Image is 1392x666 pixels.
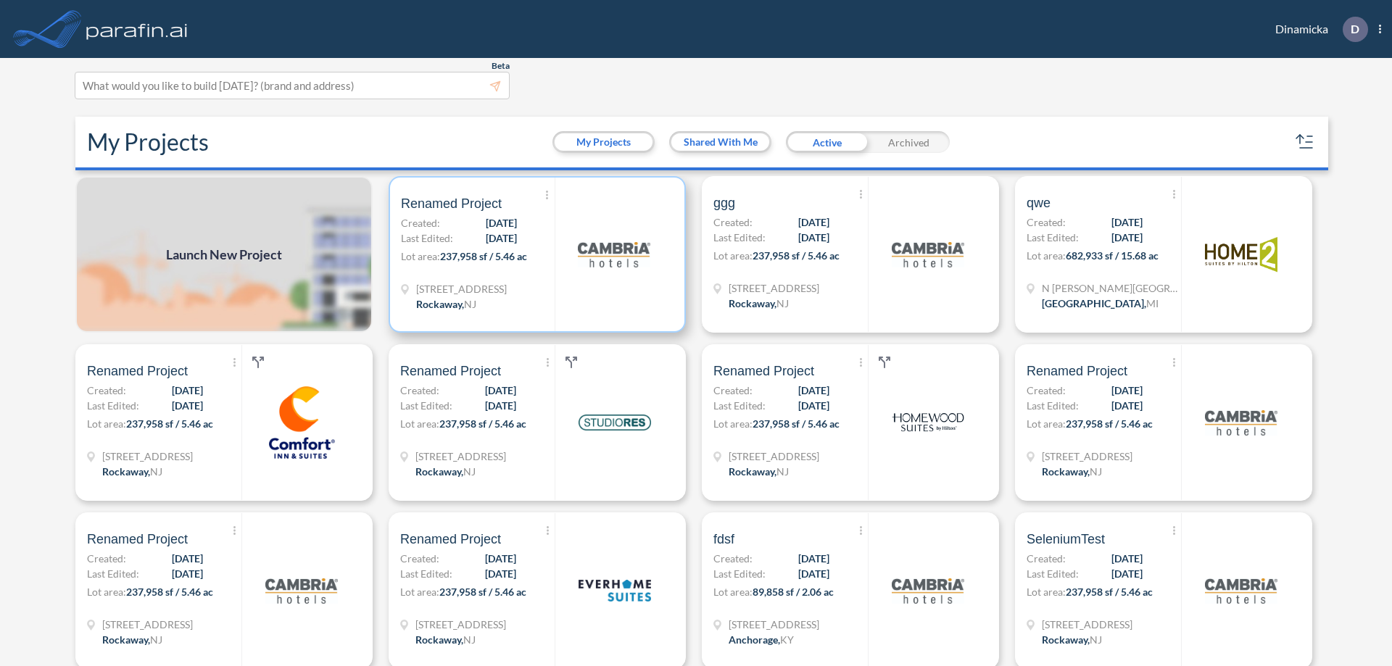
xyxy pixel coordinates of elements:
img: logo [265,386,338,459]
span: Created: [713,383,753,398]
img: logo [579,554,651,627]
span: [DATE] [485,398,516,413]
div: Dinamicka [1254,17,1381,42]
span: Created: [1027,215,1066,230]
div: Anchorage, KY [729,632,794,647]
span: Rockaway , [415,633,463,646]
img: logo [892,218,964,291]
span: Beta [492,60,510,72]
span: Rockaway , [729,297,776,309]
span: 321 Mt Hope Ave [416,281,507,296]
span: 237,958 sf / 5.46 ac [753,249,840,262]
span: Lot area: [1027,417,1066,430]
span: Renamed Project [400,362,501,380]
span: Last Edited: [87,398,139,413]
span: Lot area: [400,586,439,598]
span: [DATE] [798,398,829,413]
span: 237,958 sf / 5.46 ac [1066,417,1153,430]
span: NJ [776,465,789,478]
span: Rockaway , [1042,465,1090,478]
span: Renamed Project [401,195,502,212]
div: Rockaway, NJ [416,296,476,312]
div: Rockaway, NJ [1042,632,1102,647]
span: NJ [1090,633,1102,646]
span: NJ [776,297,789,309]
span: [DATE] [798,566,829,581]
span: Created: [400,551,439,566]
span: Last Edited: [87,566,139,581]
h2: My Projects [87,128,209,156]
span: Lot area: [87,586,126,598]
span: Anchorage , [729,633,780,646]
span: SeleniumTest [1027,530,1105,548]
span: KY [780,633,794,646]
span: Lot area: [1027,249,1066,262]
span: 321 Mt Hope Ave [1042,449,1132,464]
span: [DATE] [485,566,516,581]
span: 321 Mt Hope Ave [102,617,193,632]
span: 237,958 sf / 5.46 ac [440,250,527,262]
div: Rockaway, NJ [102,464,162,479]
span: 237,958 sf / 5.46 ac [753,417,840,430]
span: [DATE] [798,230,829,245]
span: [DATE] [172,551,203,566]
span: [DATE] [798,551,829,566]
span: 321 Mt Hope Ave [729,280,819,296]
span: NJ [464,298,476,310]
span: NJ [1090,465,1102,478]
span: Rockaway , [1042,633,1090,646]
span: qwe [1027,194,1051,212]
img: add [75,176,373,333]
span: Lot area: [713,417,753,430]
div: Grand Rapids, MI [1042,296,1159,311]
span: [DATE] [1111,383,1143,398]
span: 321 Mt Hope Ave [415,617,506,632]
span: 237,958 sf / 5.46 ac [1066,586,1153,598]
span: Last Edited: [400,398,452,413]
span: Renamed Project [400,530,501,548]
img: logo [265,554,338,627]
img: logo [1205,554,1277,627]
span: Rockaway , [102,465,150,478]
span: Lot area: [713,249,753,262]
span: NJ [150,465,162,478]
span: Renamed Project [713,362,814,380]
div: Archived [868,131,950,153]
img: logo [892,386,964,459]
span: Last Edited: [713,230,766,245]
p: D [1351,22,1359,36]
div: Rockaway, NJ [415,464,476,479]
img: logo [1205,386,1277,459]
span: Created: [401,215,440,230]
span: [DATE] [1111,215,1143,230]
img: logo [83,14,191,43]
span: N Wyndham Hill Dr NE [1042,280,1180,296]
span: NJ [150,633,162,646]
span: ggg [713,194,735,212]
div: Rockaway, NJ [102,632,162,647]
span: Created: [1027,383,1066,398]
span: Rockaway , [102,633,150,646]
span: [DATE] [1111,398,1143,413]
span: Created: [713,551,753,566]
span: [DATE] [1111,551,1143,566]
span: [DATE] [172,398,203,413]
span: [DATE] [485,383,516,398]
span: Created: [400,383,439,398]
span: Last Edited: [401,230,453,246]
span: [DATE] [798,215,829,230]
div: Rockaway, NJ [729,296,789,311]
span: [DATE] [172,383,203,398]
span: 237,958 sf / 5.46 ac [126,586,213,598]
span: 321 Mt Hope Ave [102,449,193,464]
span: [DATE] [486,230,517,246]
span: Last Edited: [400,566,452,581]
span: fdsf [713,530,734,548]
span: Last Edited: [1027,566,1079,581]
span: Lot area: [1027,586,1066,598]
span: 89,858 sf / 2.06 ac [753,586,834,598]
span: 321 Mt Hope Ave [1042,617,1132,632]
a: Launch New Project [75,176,373,333]
div: Rockaway, NJ [1042,464,1102,479]
span: [DATE] [1111,230,1143,245]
